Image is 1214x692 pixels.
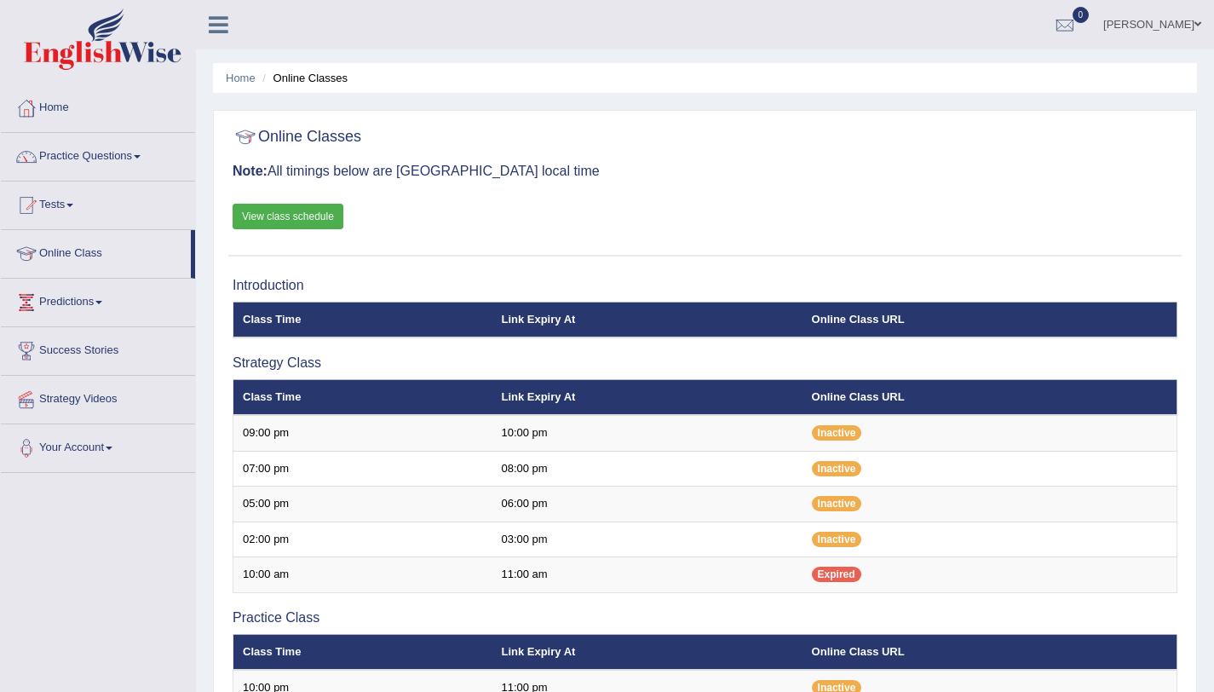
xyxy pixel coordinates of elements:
h3: Practice Class [233,610,1177,626]
a: Success Stories [1,327,195,370]
h3: Introduction [233,278,1177,293]
td: 06:00 pm [492,487,802,522]
h3: All timings below are [GEOGRAPHIC_DATA] local time [233,164,1177,179]
th: Class Time [233,379,492,415]
th: Online Class URL [803,634,1177,670]
h3: Strategy Class [233,355,1177,371]
th: Online Class URL [803,379,1177,415]
span: Inactive [812,425,862,441]
th: Online Class URL [803,302,1177,337]
a: Online Class [1,230,191,273]
th: Link Expiry At [492,302,802,337]
th: Link Expiry At [492,379,802,415]
td: 07:00 pm [233,451,492,487]
a: Predictions [1,279,195,321]
td: 02:00 pm [233,522,492,557]
span: Expired [812,567,861,582]
td: 10:00 am [233,557,492,593]
td: 03:00 pm [492,522,802,557]
td: 08:00 pm [492,451,802,487]
span: Inactive [812,461,862,476]
a: Home [226,72,256,84]
th: Class Time [233,634,492,670]
td: 10:00 pm [492,415,802,451]
th: Class Time [233,302,492,337]
a: Tests [1,182,195,224]
td: 05:00 pm [233,487,492,522]
a: Practice Questions [1,133,195,176]
h2: Online Classes [233,124,361,150]
span: Inactive [812,532,862,547]
td: 11:00 am [492,557,802,593]
span: 0 [1073,7,1090,23]
th: Link Expiry At [492,634,802,670]
li: Online Classes [258,70,348,86]
a: Your Account [1,424,195,467]
b: Note: [233,164,268,178]
a: Home [1,84,195,127]
span: Inactive [812,496,862,511]
a: View class schedule [233,204,343,229]
a: Strategy Videos [1,376,195,418]
td: 09:00 pm [233,415,492,451]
